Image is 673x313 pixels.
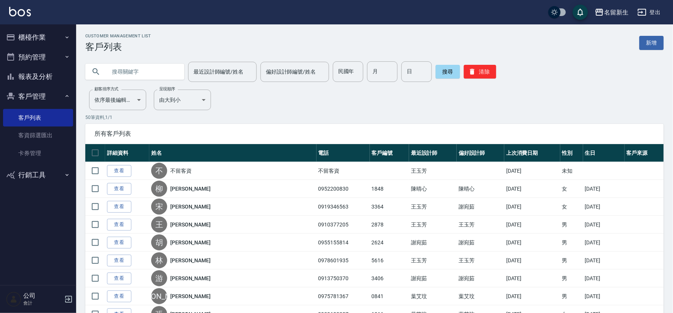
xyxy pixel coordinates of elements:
[6,292,21,307] img: Person
[170,167,192,175] a: 不留客資
[504,252,560,270] td: [DATE]
[560,198,583,216] td: 女
[3,87,73,106] button: 客戶管理
[457,198,504,216] td: 謝宛茹
[560,144,583,162] th: 性別
[409,216,457,234] td: 王玉芳
[370,270,409,287] td: 3406
[107,61,178,82] input: 搜尋關鍵字
[317,252,370,270] td: 0978601935
[583,287,625,305] td: [DATE]
[107,291,131,302] a: 查看
[107,237,131,249] a: 查看
[464,65,496,79] button: 清除
[170,274,211,282] a: [PERSON_NAME]
[159,86,175,92] label: 呈現順序
[583,252,625,270] td: [DATE]
[94,130,655,138] span: 所有客戶列表
[85,114,664,121] p: 50 筆資料, 1 / 1
[370,198,409,216] td: 3364
[170,185,211,193] a: [PERSON_NAME]
[151,234,167,250] div: 胡
[317,162,370,180] td: 不留客資
[635,5,664,19] button: 登出
[170,203,211,210] a: [PERSON_NAME]
[504,234,560,252] td: [DATE]
[3,144,73,162] a: 卡券管理
[9,7,31,16] img: Logo
[457,180,504,198] td: 陳晴心
[170,292,211,300] a: [PERSON_NAME]
[105,144,149,162] th: 詳細資料
[409,270,457,287] td: 謝宛茹
[370,287,409,305] td: 0841
[317,180,370,198] td: 0952200830
[560,216,583,234] td: 男
[151,217,167,233] div: 王
[409,287,457,305] td: 葉艾玟
[370,252,409,270] td: 5616
[560,180,583,198] td: 女
[573,5,588,20] button: save
[370,216,409,234] td: 2878
[560,234,583,252] td: 男
[370,144,409,162] th: 客戶編號
[504,270,560,287] td: [DATE]
[151,270,167,286] div: 游
[560,162,583,180] td: 未知
[457,270,504,287] td: 謝宛茹
[317,287,370,305] td: 0975781367
[317,198,370,216] td: 0919346563
[457,216,504,234] td: 王玉芳
[457,144,504,162] th: 偏好設計師
[583,270,625,287] td: [DATE]
[151,199,167,215] div: 宋
[89,90,146,110] div: 依序最後編輯時間
[604,8,628,17] div: 名留新生
[85,34,151,39] h2: Customer Management List
[504,180,560,198] td: [DATE]
[504,162,560,180] td: [DATE]
[409,198,457,216] td: 王玉芳
[3,27,73,47] button: 櫃檯作業
[583,180,625,198] td: [DATE]
[3,67,73,87] button: 報表及分析
[317,216,370,234] td: 0910377205
[504,144,560,162] th: 上次消費日期
[457,252,504,270] td: 王玉芳
[170,221,211,228] a: [PERSON_NAME]
[3,109,73,127] a: 客戶列表
[151,288,167,304] div: [PERSON_NAME]
[317,270,370,287] td: 0913750370
[409,162,457,180] td: 王玉芳
[409,180,457,198] td: 陳晴心
[370,180,409,198] td: 1848
[151,181,167,197] div: 柳
[560,270,583,287] td: 男
[457,287,504,305] td: 葉艾玟
[107,219,131,231] a: 查看
[317,144,370,162] th: 電話
[560,252,583,270] td: 男
[583,144,625,162] th: 生日
[370,234,409,252] td: 2624
[151,252,167,268] div: 林
[23,300,62,307] p: 會計
[107,183,131,195] a: 查看
[107,165,131,177] a: 查看
[151,163,167,179] div: 不
[560,287,583,305] td: 男
[3,47,73,67] button: 預約管理
[107,201,131,213] a: 查看
[504,216,560,234] td: [DATE]
[583,234,625,252] td: [DATE]
[583,198,625,216] td: [DATE]
[94,86,118,92] label: 顧客排序方式
[85,42,151,52] h3: 客戶列表
[170,239,211,246] a: [PERSON_NAME]
[107,255,131,266] a: 查看
[107,273,131,284] a: 查看
[504,198,560,216] td: [DATE]
[592,5,631,20] button: 名留新生
[154,90,211,110] div: 由大到小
